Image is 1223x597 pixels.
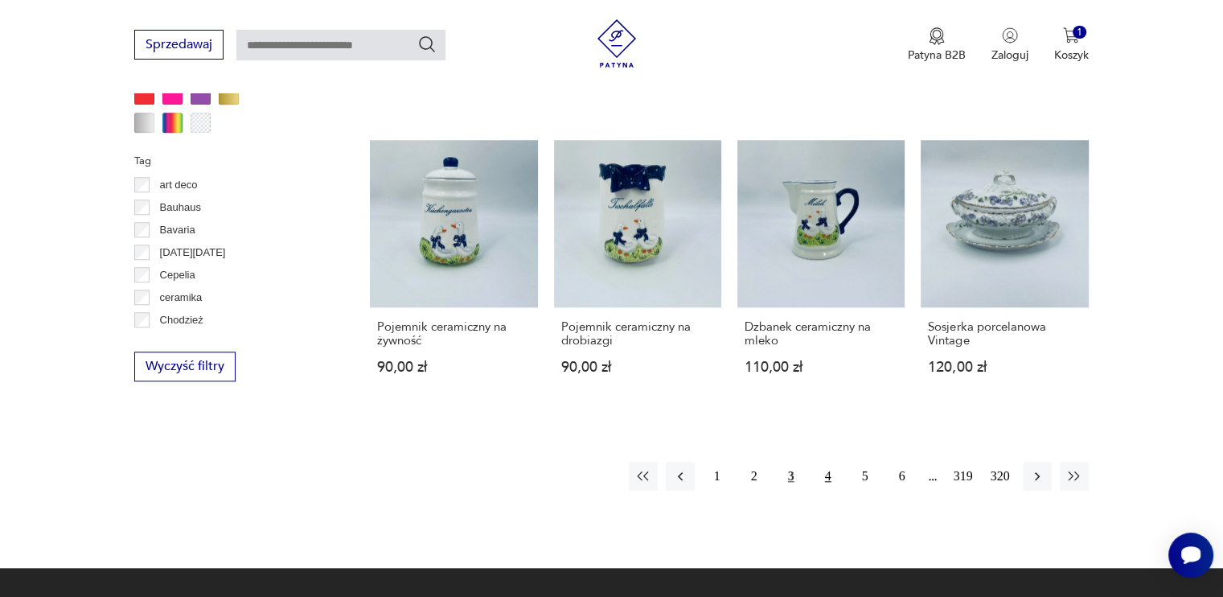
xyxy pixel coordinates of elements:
[740,462,769,491] button: 2
[745,360,897,374] p: 110,00 zł
[160,311,203,329] p: Chodzież
[928,320,1081,348] h3: Sosjerka porcelanowa Vintage
[160,199,201,216] p: Bauhaus
[986,462,1015,491] button: 320
[745,320,897,348] h3: Dzbanek ceramiczny na mleko
[377,360,530,374] p: 90,00 zł
[561,320,714,348] h3: Pojemnik ceramiczny na drobiazgi
[929,27,945,45] img: Ikona medalu
[134,30,224,60] button: Sprzedawaj
[908,27,966,63] button: Patyna B2B
[1073,26,1086,39] div: 1
[554,140,721,406] a: Pojemnik ceramiczny na drobiazgiPojemnik ceramiczny na drobiazgi90,00 zł
[888,462,917,491] button: 6
[908,47,966,63] p: Patyna B2B
[160,289,203,307] p: ceramika
[1054,27,1089,63] button: 1Koszyk
[921,140,1088,406] a: Sosjerka porcelanowa VintageSosjerka porcelanowa Vintage120,00 zł
[991,47,1028,63] p: Zaloguj
[417,35,437,54] button: Szukaj
[160,244,226,261] p: [DATE][DATE]
[908,27,966,63] a: Ikona medaluPatyna B2B
[134,152,331,170] p: Tag
[160,334,200,352] p: Ćmielów
[160,176,198,194] p: art deco
[561,360,714,374] p: 90,00 zł
[593,19,641,68] img: Patyna - sklep z meblami i dekoracjami vintage
[1063,27,1079,43] img: Ikona koszyka
[949,462,978,491] button: 319
[1168,533,1213,578] iframe: Smartsupp widget button
[991,27,1028,63] button: Zaloguj
[777,462,806,491] button: 3
[134,40,224,51] a: Sprzedawaj
[928,360,1081,374] p: 120,00 zł
[160,266,195,284] p: Cepelia
[134,352,236,381] button: Wyczyść filtry
[703,462,732,491] button: 1
[1054,47,1089,63] p: Koszyk
[737,140,905,406] a: Dzbanek ceramiczny na mlekoDzbanek ceramiczny na mleko110,00 zł
[814,462,843,491] button: 4
[851,462,880,491] button: 5
[370,140,537,406] a: Pojemnik ceramiczny na żywnośćPojemnik ceramiczny na żywność90,00 zł
[160,221,195,239] p: Bavaria
[1002,27,1018,43] img: Ikonka użytkownika
[377,320,530,348] h3: Pojemnik ceramiczny na żywność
